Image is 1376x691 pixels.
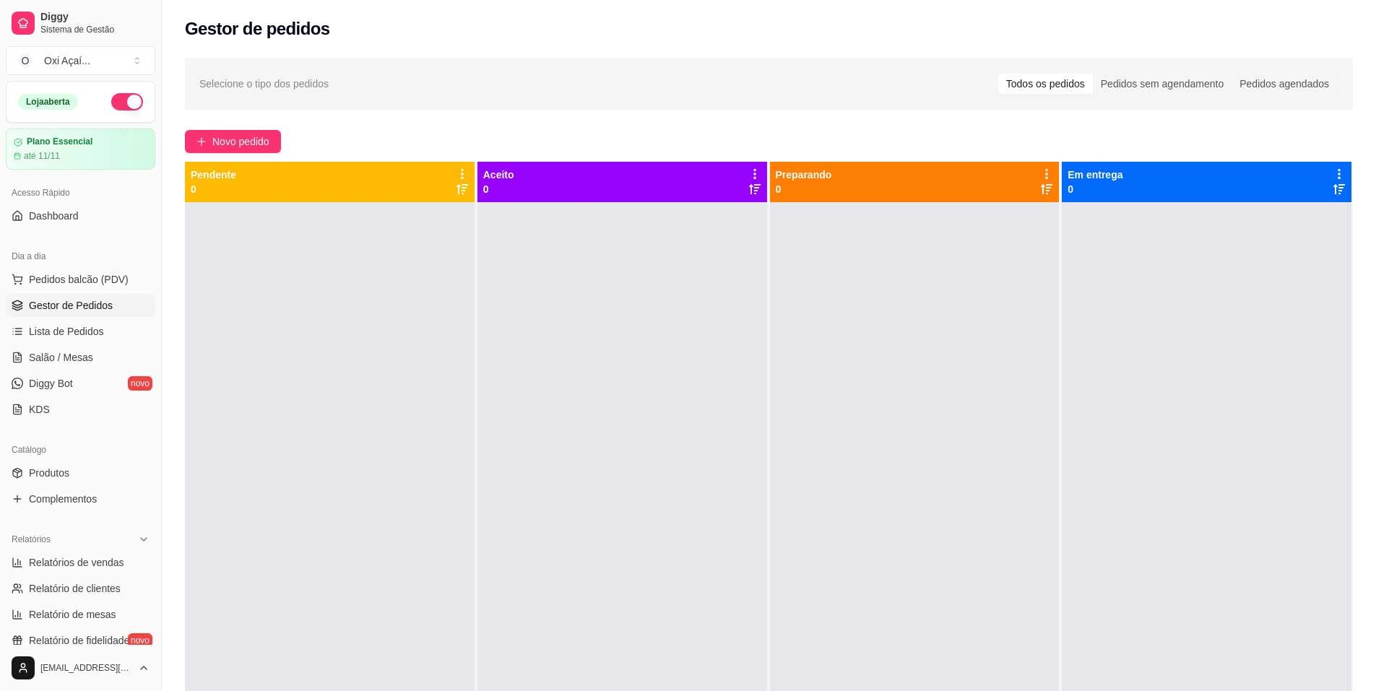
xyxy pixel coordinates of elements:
[6,461,155,484] a: Produtos
[6,551,155,574] a: Relatórios de vendas
[776,168,832,182] p: Preparando
[6,603,155,626] a: Relatório de mesas
[6,245,155,268] div: Dia a dia
[998,74,1093,94] div: Todos os pedidos
[29,350,93,365] span: Salão / Mesas
[40,662,132,674] span: [EMAIL_ADDRESS][DOMAIN_NAME]
[18,94,78,110] div: Loja aberta
[6,651,155,685] button: [EMAIL_ADDRESS][DOMAIN_NAME]
[12,534,51,545] span: Relatórios
[1068,168,1122,182] p: Em entrega
[111,93,143,110] button: Alterar Status
[483,168,514,182] p: Aceito
[6,268,155,291] button: Pedidos balcão (PDV)
[185,130,281,153] button: Novo pedido
[196,136,207,147] span: plus
[29,298,113,313] span: Gestor de Pedidos
[191,168,236,182] p: Pendente
[6,487,155,510] a: Complementos
[24,150,60,162] article: até 11/11
[6,438,155,461] div: Catálogo
[6,181,155,204] div: Acesso Rápido
[191,182,236,196] p: 0
[29,402,50,417] span: KDS
[6,629,155,652] a: Relatório de fidelidadenovo
[44,53,90,68] div: Oxi Açaí ...
[6,398,155,421] a: KDS
[1232,74,1337,94] div: Pedidos agendados
[29,272,129,287] span: Pedidos balcão (PDV)
[1093,74,1232,94] div: Pedidos sem agendamento
[6,204,155,227] a: Dashboard
[483,182,514,196] p: 0
[29,209,79,223] span: Dashboard
[6,6,155,40] a: DiggySistema de Gestão
[6,320,155,343] a: Lista de Pedidos
[1068,182,1122,196] p: 0
[6,372,155,395] a: Diggy Botnovo
[6,46,155,75] button: Select a team
[40,11,150,24] span: Diggy
[18,53,33,68] span: O
[6,129,155,170] a: Plano Essencialaté 11/11
[29,492,97,506] span: Complementos
[29,555,124,570] span: Relatórios de vendas
[29,607,116,622] span: Relatório de mesas
[40,24,150,35] span: Sistema de Gestão
[212,134,269,149] span: Novo pedido
[199,76,329,92] span: Selecione o tipo dos pedidos
[29,376,73,391] span: Diggy Bot
[776,182,832,196] p: 0
[29,324,104,339] span: Lista de Pedidos
[29,633,129,648] span: Relatório de fidelidade
[185,17,330,40] h2: Gestor de pedidos
[29,466,69,480] span: Produtos
[6,346,155,369] a: Salão / Mesas
[6,577,155,600] a: Relatório de clientes
[6,294,155,317] a: Gestor de Pedidos
[29,581,121,596] span: Relatório de clientes
[27,136,92,147] article: Plano Essencial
